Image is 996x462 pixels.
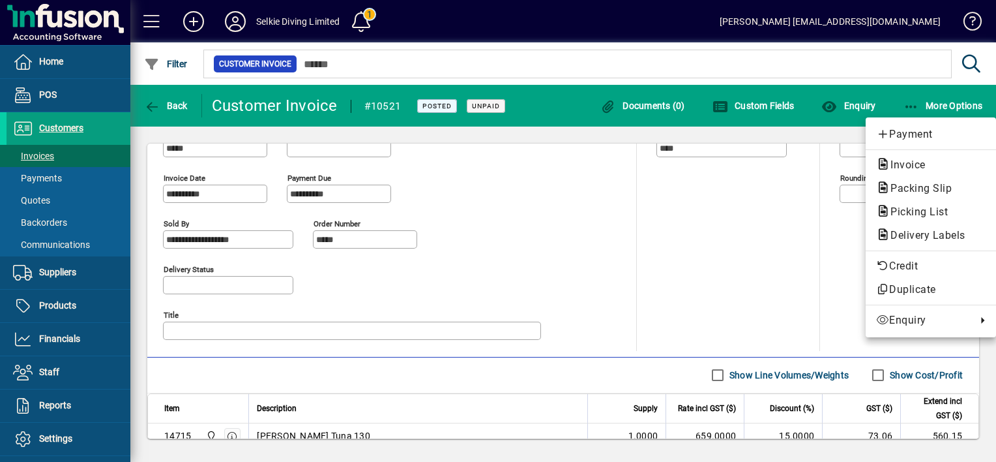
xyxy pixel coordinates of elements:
[866,123,996,146] button: Add customer payment
[876,182,958,194] span: Packing Slip
[876,159,932,171] span: Invoice
[876,206,954,218] span: Picking List
[876,313,970,328] span: Enquiry
[876,258,986,274] span: Credit
[876,127,986,142] span: Payment
[876,282,986,298] span: Duplicate
[876,229,972,241] span: Delivery Labels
